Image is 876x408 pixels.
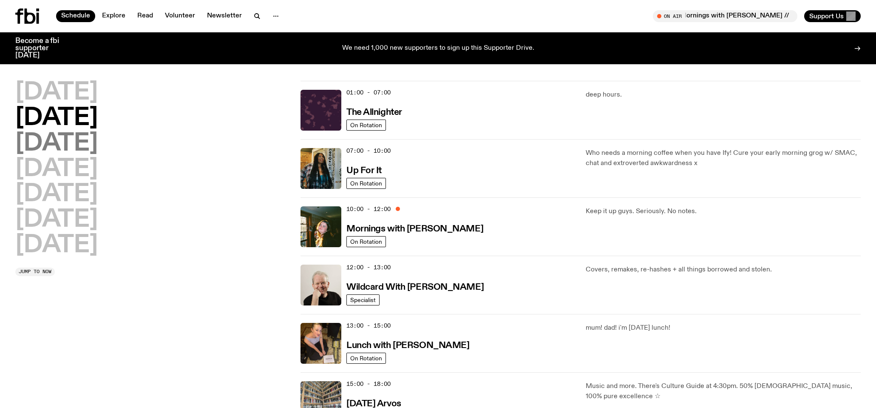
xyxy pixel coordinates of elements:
[15,37,70,59] h3: Become a fbi supporter [DATE]
[346,322,391,330] span: 13:00 - 15:00
[15,81,98,105] button: [DATE]
[346,294,380,305] a: Specialist
[97,10,130,22] a: Explore
[15,234,98,257] button: [DATE]
[350,238,382,245] span: On Rotation
[586,148,861,168] p: Who needs a morning coffee when you have Ify! Cure your early morning grog w/ SMAC, chat and extr...
[809,12,844,20] span: Support Us
[350,122,382,128] span: On Rotation
[15,106,98,130] button: [DATE]
[15,183,98,206] button: [DATE]
[346,106,402,117] a: The Allnighter
[350,297,376,303] span: Specialist
[586,265,861,275] p: Covers, remakes, re-hashes + all things borrowed and stolen.
[346,225,483,234] h3: Mornings with [PERSON_NAME]
[346,263,391,271] span: 12:00 - 13:00
[346,236,386,247] a: On Rotation
[346,178,386,189] a: On Rotation
[350,180,382,186] span: On Rotation
[346,283,484,292] h3: Wildcard With [PERSON_NAME]
[346,341,469,350] h3: Lunch with [PERSON_NAME]
[586,206,861,217] p: Keep it up guys. Seriously. No notes.
[346,147,391,155] span: 07:00 - 10:00
[19,269,51,274] span: Jump to now
[346,281,484,292] a: Wildcard With [PERSON_NAME]
[15,157,98,181] button: [DATE]
[653,10,797,22] button: On AirMornings with [PERSON_NAME] // Interview with Momma
[160,10,200,22] a: Volunteer
[15,132,98,156] button: [DATE]
[346,120,386,131] a: On Rotation
[586,323,861,333] p: mum! dad! i'm [DATE] lunch!
[586,90,861,100] p: deep hours.
[56,10,95,22] a: Schedule
[804,10,861,22] button: Support Us
[346,380,391,388] span: 15:00 - 18:00
[202,10,247,22] a: Newsletter
[346,108,402,117] h3: The Allnighter
[301,148,341,189] img: Ify - a Brown Skin girl with black braided twists, looking up to the side with her tongue stickin...
[132,10,158,22] a: Read
[15,208,98,232] button: [DATE]
[346,166,382,175] h3: Up For It
[346,165,382,175] a: Up For It
[301,323,341,364] img: SLC lunch cover
[346,353,386,364] a: On Rotation
[346,88,391,97] span: 01:00 - 07:00
[301,265,341,305] img: Stuart is smiling charmingly, wearing a black t-shirt against a stark white background.
[346,205,391,213] span: 10:00 - 12:00
[586,381,861,402] p: Music and more. There's Culture Guide at 4:30pm. 50% [DEMOGRAPHIC_DATA] music, 100% pure excellen...
[301,206,341,247] img: Freya smiles coyly as she poses for the image.
[15,268,55,276] button: Jump to now
[342,45,534,52] p: We need 1,000 new supporters to sign up this Supporter Drive.
[346,340,469,350] a: Lunch with [PERSON_NAME]
[350,355,382,361] span: On Rotation
[346,223,483,234] a: Mornings with [PERSON_NAME]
